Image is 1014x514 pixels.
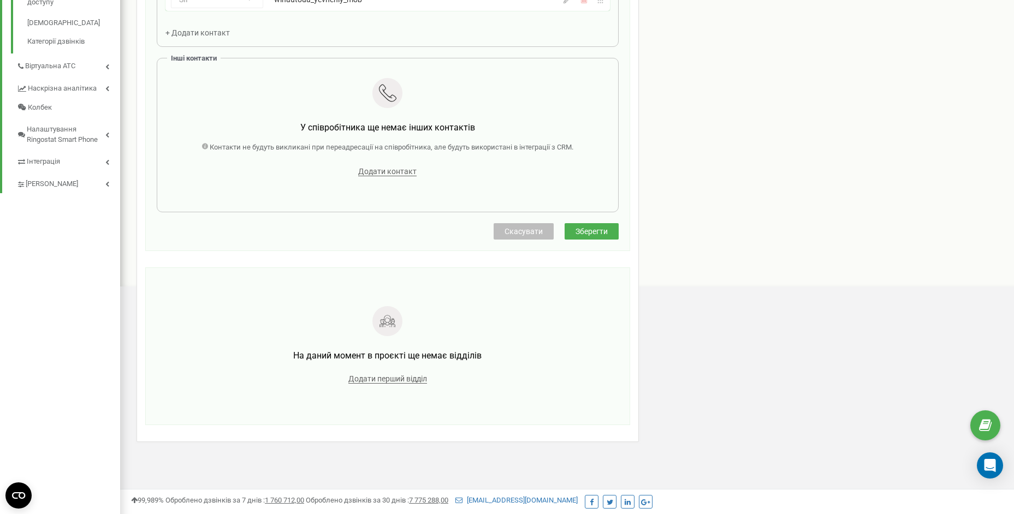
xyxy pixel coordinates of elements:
a: Наскрізна аналітика [16,76,120,98]
span: [PERSON_NAME] [26,179,78,189]
a: Налаштування Ringostat Smart Phone [16,117,120,149]
span: Віртуальна АТС [25,61,75,71]
span: Контакти не будуть викликані при переадресації на співробітника, але будуть використані в інтегра... [210,143,573,151]
span: Оброблено дзвінків за 30 днів : [306,496,448,504]
span: Оброблено дзвінків за 7 днів : [165,496,304,504]
span: Інші контакти [171,54,217,62]
button: Зберегти [565,223,619,240]
a: Віртуальна АТС [16,53,120,76]
a: [PERSON_NAME] [16,171,120,194]
a: Категорії дзвінків [27,34,120,47]
a: [EMAIL_ADDRESS][DOMAIN_NAME] [455,496,578,504]
span: Інтеграція [27,157,60,167]
span: Додати перший відділ [348,374,427,384]
a: [DEMOGRAPHIC_DATA] [27,13,120,34]
span: 99,989% [131,496,164,504]
span: У співробітника ще немає інших контактів [300,122,475,133]
span: Налаштування Ringostat Smart Phone [27,124,105,145]
a: Колбек [16,98,120,117]
button: Скасувати [494,223,554,240]
u: 7 775 288,00 [409,496,448,504]
button: Open CMP widget [5,482,32,509]
span: Додати контакт [358,167,417,176]
span: Наскрізна аналітика [28,83,97,94]
span: Зберегти [576,227,608,236]
span: Скасувати [505,227,543,236]
span: Колбек [28,103,52,113]
a: Інтеграція [16,149,120,171]
u: 1 760 712,00 [265,496,304,504]
span: На даний момент в проєкті ще немає відділів [293,350,482,361]
div: Open Intercom Messenger [977,452,1003,479]
span: + Додати контакт [165,28,230,37]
